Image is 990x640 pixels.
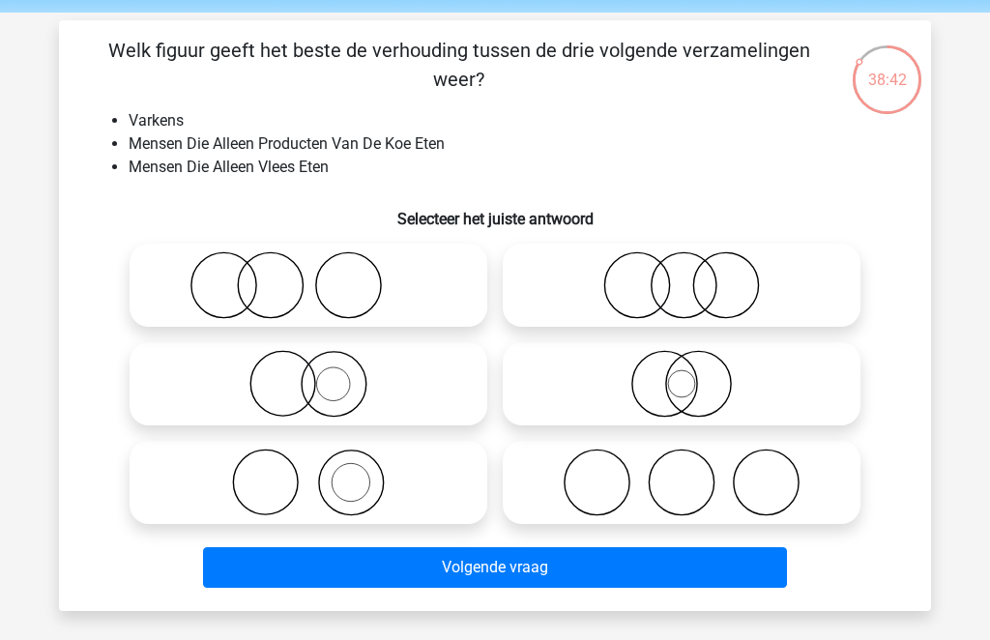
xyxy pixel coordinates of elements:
[129,109,900,132] li: Varkens
[129,132,900,156] li: Mensen Die Alleen Producten Van De Koe Eten
[203,547,788,588] button: Volgende vraag
[129,156,900,179] li: Mensen Die Alleen Vlees Eten
[90,194,900,228] h6: Selecteer het juiste antwoord
[851,44,923,92] div: 38:42
[90,36,828,94] p: Welk figuur geeft het beste de verhouding tussen de drie volgende verzamelingen weer?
